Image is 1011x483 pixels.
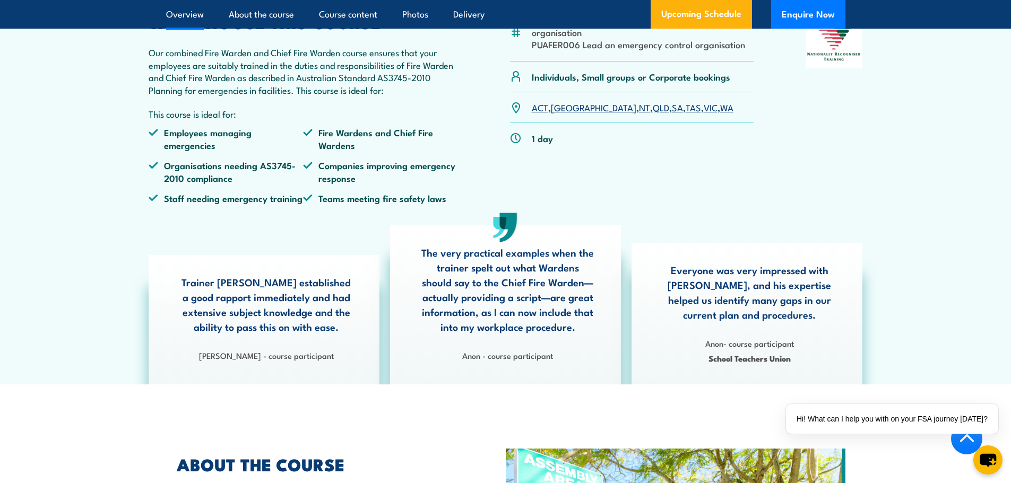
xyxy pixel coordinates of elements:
[720,101,733,113] a: WA
[532,101,733,113] p: , , , , , , ,
[303,192,458,204] li: Teams meeting fire safety laws
[303,126,458,151] li: Fire Wardens and Chief Fire Wardens
[421,245,594,334] p: The very practical examples when the trainer spelt out what Wardens should say to the Chief Fire ...
[786,404,998,434] div: Hi! What can I help you with on your FSA journey [DATE]?
[532,71,730,83] p: Individuals, Small groups or Corporate bookings
[303,159,458,184] li: Companies improving emergency response
[199,349,334,361] strong: [PERSON_NAME] - course participant
[462,349,553,361] strong: Anon - course participant
[705,337,794,349] strong: Anon- course participant
[672,101,683,113] a: SA
[686,101,701,113] a: TAS
[149,192,304,204] li: Staff needing emergency training
[532,132,553,144] p: 1 day
[149,46,459,96] p: Our combined Fire Warden and Chief Fire Warden course ensures that your employees are suitably tr...
[973,445,1003,475] button: chat-button
[639,101,650,113] a: NT
[149,14,459,29] h2: WHY CHOOSE THIS COURSE
[149,126,304,151] li: Employees managing emergencies
[180,275,353,334] p: Trainer [PERSON_NAME] established a good rapport immediately and had extensive subject knowledge ...
[806,14,863,68] img: Nationally Recognised Training logo.
[532,101,548,113] a: ACT
[663,352,836,364] span: School Teachers Union
[653,101,669,113] a: QLD
[532,38,754,50] li: PUAFER006 Lead an emergency control organisation
[704,101,718,113] a: VIC
[551,101,636,113] a: [GEOGRAPHIC_DATA]
[177,456,457,471] h2: ABOUT THE COURSE
[663,262,836,322] p: Everyone was very impressed with [PERSON_NAME], and his expertise helped us identify many gaps in...
[149,108,459,120] p: This course is ideal for:
[149,159,304,184] li: Organisations needing AS3745-2010 compliance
